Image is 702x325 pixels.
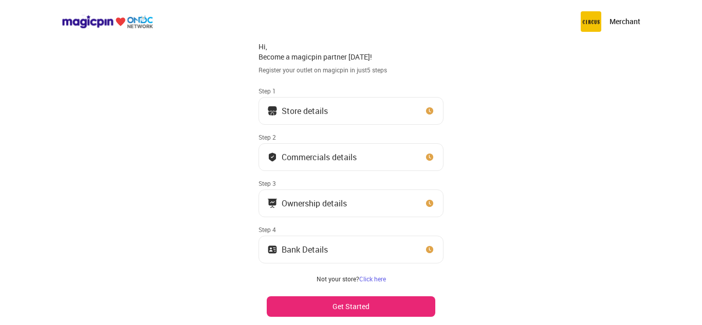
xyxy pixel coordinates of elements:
button: Get Started [267,296,435,317]
button: Ownership details [258,189,444,217]
a: Click here [359,275,386,283]
img: clock_icon_new.67dbf243.svg [424,198,435,208]
div: Register your outlet on magicpin in just 5 steps [258,66,444,74]
div: Step 3 [258,179,444,187]
img: clock_icon_new.67dbf243.svg [424,152,435,162]
img: commercials_icon.983f7837.svg [267,198,278,208]
img: clock_icon_new.67dbf243.svg [424,244,435,255]
div: Step 2 [258,133,444,141]
button: Bank Details [258,236,444,263]
div: Commercials details [282,155,357,160]
img: bank_details_tick.fdc3558c.svg [267,152,278,162]
button: Store details [258,97,444,125]
div: Bank Details [282,247,328,252]
div: Store details [282,108,328,113]
img: circus.b677b59b.png [581,11,601,32]
img: storeIcon.9b1f7264.svg [267,106,278,116]
span: Not your store? [317,275,359,283]
img: clock_icon_new.67dbf243.svg [424,106,435,116]
div: Hi, Become a magicpin partner [DATE]! [258,42,444,62]
button: Commercials details [258,143,444,171]
img: ondc-logo-new-small.8a59708e.svg [62,15,153,29]
div: Ownership details [282,201,347,206]
img: ownership_icon.37569ceb.svg [267,244,278,255]
p: Merchant [609,16,640,27]
div: Step 1 [258,87,444,95]
div: Step 4 [258,225,444,234]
